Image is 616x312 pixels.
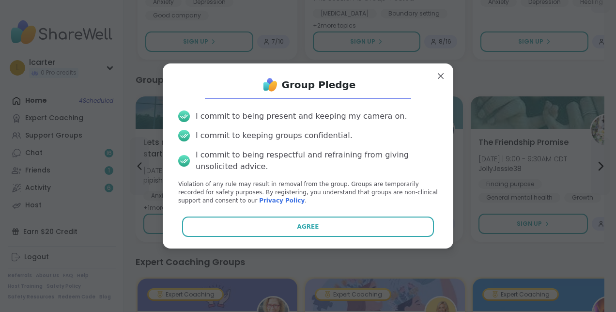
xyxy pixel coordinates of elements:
[282,78,356,92] h1: Group Pledge
[259,197,305,204] a: Privacy Policy
[196,149,438,172] div: I commit to being respectful and refraining from giving unsolicited advice.
[196,110,407,122] div: I commit to being present and keeping my camera on.
[178,180,438,204] p: Violation of any rule may result in removal from the group. Groups are temporarily recorded for s...
[196,130,353,141] div: I commit to keeping groups confidential.
[182,217,434,237] button: Agree
[261,75,280,94] img: ShareWell Logo
[297,222,319,231] span: Agree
